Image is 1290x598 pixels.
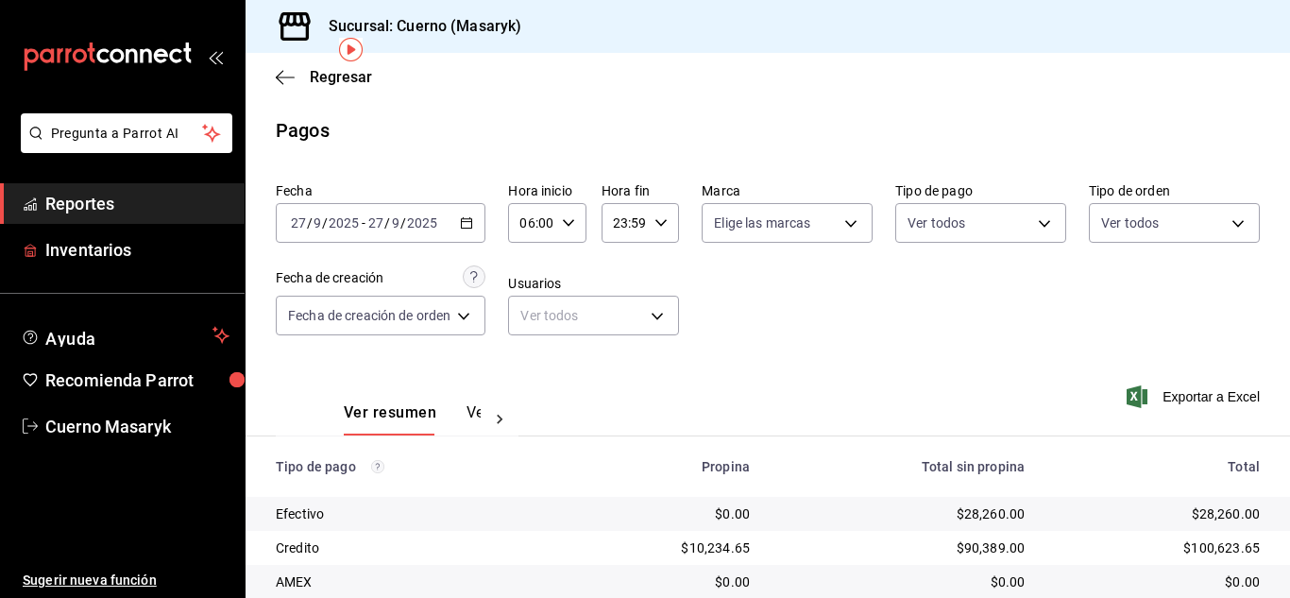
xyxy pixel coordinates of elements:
[21,113,232,153] button: Pregunta a Parrot AI
[276,184,485,197] label: Fecha
[328,215,360,231] input: ----
[45,367,229,393] span: Recomienda Parrot
[310,68,372,86] span: Regresar
[1055,504,1260,523] div: $28,260.00
[702,184,873,197] label: Marca
[367,215,384,231] input: --
[780,459,1025,474] div: Total sin propina
[1055,538,1260,557] div: $100,623.65
[339,38,363,61] img: Tooltip marker
[577,572,750,591] div: $0.00
[362,215,365,231] span: -
[780,504,1025,523] div: $28,260.00
[307,215,313,231] span: /
[45,237,229,263] span: Inventarios
[13,137,232,157] a: Pregunta a Parrot AI
[391,215,400,231] input: --
[1101,214,1159,232] span: Ver todos
[290,215,307,231] input: --
[1130,385,1260,408] button: Exportar a Excel
[908,214,965,232] span: Ver todos
[508,296,679,335] div: Ver todos
[371,460,384,473] svg: Los pagos realizados con Pay y otras terminales son montos brutos.
[508,277,679,290] label: Usuarios
[322,215,328,231] span: /
[400,215,406,231] span: /
[276,504,547,523] div: Efectivo
[276,538,547,557] div: Credito
[780,538,1025,557] div: $90,389.00
[45,191,229,216] span: Reportes
[406,215,438,231] input: ----
[780,572,1025,591] div: $0.00
[276,68,372,86] button: Regresar
[276,268,383,288] div: Fecha de creación
[467,403,537,436] button: Ver pagos
[208,49,223,64] button: open_drawer_menu
[577,504,750,523] div: $0.00
[51,124,203,144] span: Pregunta a Parrot AI
[384,215,390,231] span: /
[344,403,436,436] button: Ver resumen
[276,572,547,591] div: AMEX
[288,306,450,325] span: Fecha de creación de orden
[577,459,750,474] div: Propina
[45,414,229,439] span: Cuerno Masaryk
[1055,459,1260,474] div: Total
[1089,184,1260,197] label: Tipo de orden
[1055,572,1260,591] div: $0.00
[276,116,330,145] div: Pagos
[508,184,586,197] label: Hora inicio
[714,214,810,232] span: Elige las marcas
[314,15,521,38] h3: Sucursal: Cuerno (Masaryk)
[276,459,547,474] div: Tipo de pago
[23,571,229,590] span: Sugerir nueva función
[602,184,679,197] label: Hora fin
[313,215,322,231] input: --
[344,403,481,436] div: navigation tabs
[895,184,1066,197] label: Tipo de pago
[45,324,205,347] span: Ayuda
[577,538,750,557] div: $10,234.65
